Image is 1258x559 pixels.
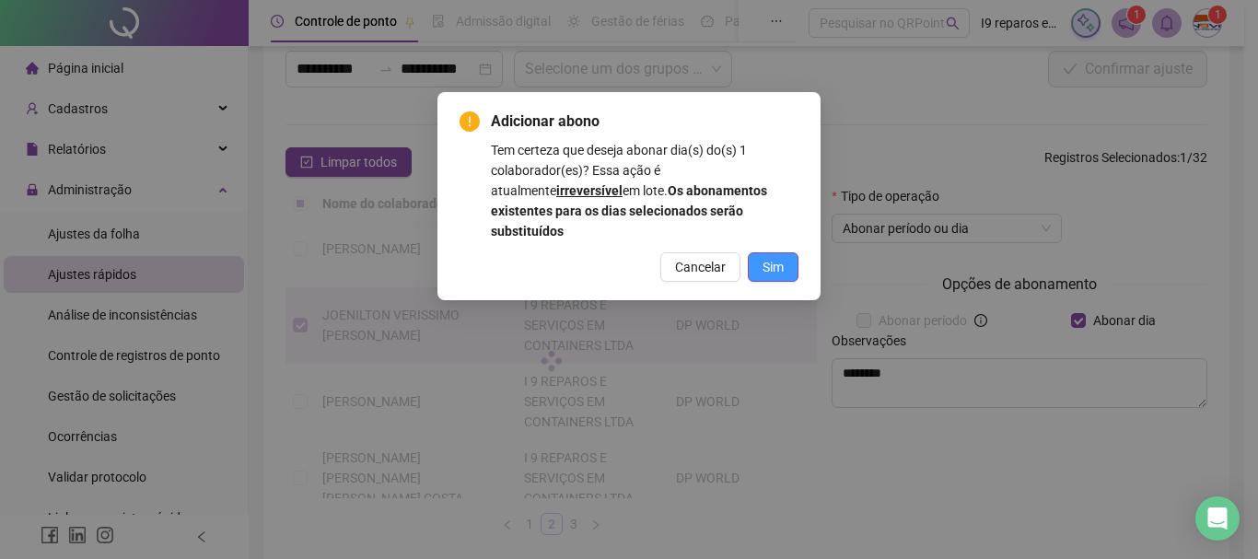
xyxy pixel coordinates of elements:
[748,252,798,282] button: Sim
[460,111,480,132] span: exclamation-circle
[491,183,767,239] b: Os abonamentos existentes para os dias selecionados serão substituídos
[675,257,726,277] span: Cancelar
[491,111,798,133] span: Adicionar abono
[763,257,784,277] span: Sim
[1195,496,1240,541] div: Open Intercom Messenger
[660,252,740,282] button: Cancelar
[556,183,623,198] b: irreversível
[491,140,798,241] div: Tem certeza que deseja abonar dia(s) do(s) 1 colaborador(es)? Essa ação é atualmente em lote.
